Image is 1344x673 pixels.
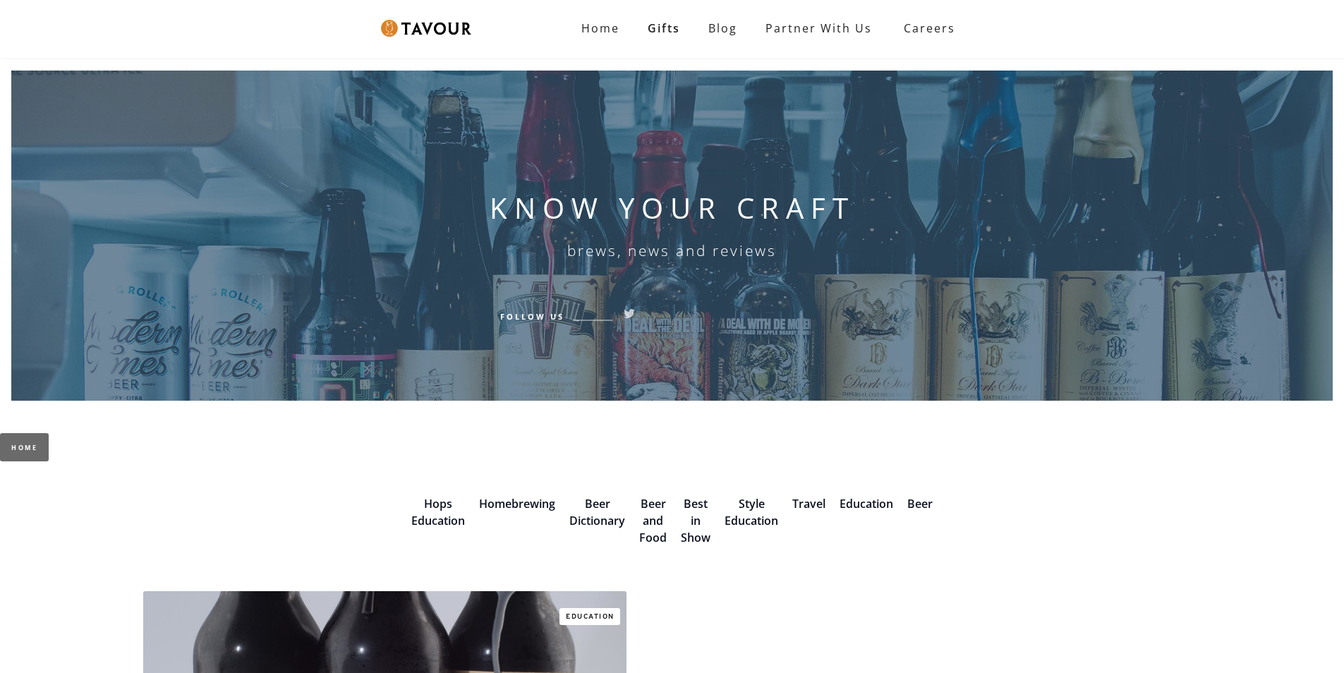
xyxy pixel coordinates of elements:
[840,496,893,511] a: Education
[639,496,667,545] a: Beer and Food
[567,242,777,259] h6: brews, news and reviews
[907,496,933,511] a: Beer
[479,496,555,511] a: Homebrewing
[567,14,634,42] a: Home
[569,496,625,528] a: Beer Dictionary
[411,496,465,528] a: Hops Education
[725,496,778,528] a: Style Education
[694,14,751,42] a: Blog
[904,14,955,42] strong: Careers
[500,310,564,322] h6: Follow Us
[681,496,710,545] a: Best in Show
[634,14,694,42] a: Gifts
[559,608,620,625] a: Education
[886,8,966,48] a: Careers
[490,191,855,225] h1: KNOW YOUR CRAFT
[751,14,886,42] a: Partner with Us
[792,496,825,511] a: Travel
[581,20,619,36] strong: Home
